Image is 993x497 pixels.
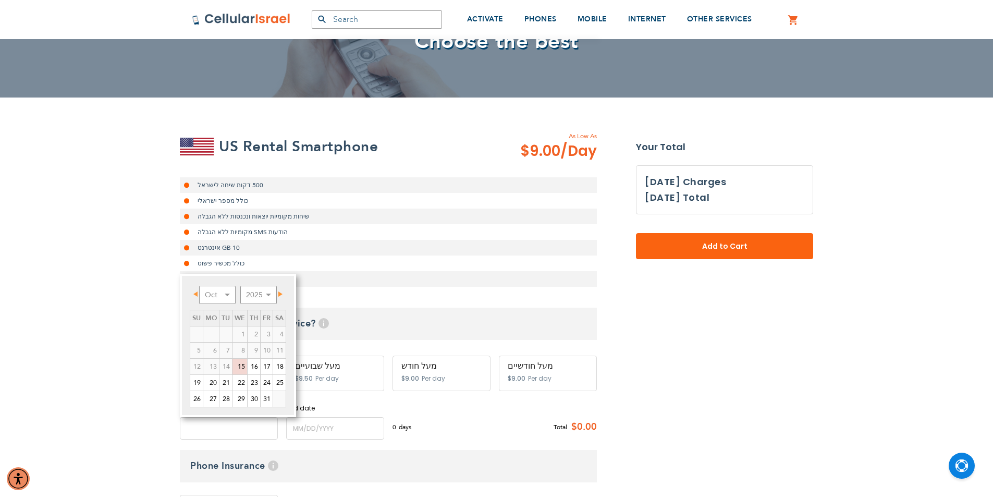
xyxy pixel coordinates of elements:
[261,359,273,374] a: 17
[422,374,445,383] span: Per day
[203,359,219,374] span: 13
[192,13,291,26] img: Cellular Israel Logo
[222,313,230,323] span: Tuesday
[508,361,588,371] div: מעל חודשיים
[219,375,232,391] a: 21
[508,374,525,383] span: $9.00
[295,374,313,383] span: $9.50
[286,417,384,440] input: MM/DD/YYYY
[248,375,260,391] a: 23
[219,391,232,407] a: 28
[275,313,284,323] span: Saturday
[180,209,597,224] li: שיחות מקומיות יוצאות ונכנסות ללא הגבלה
[248,391,260,407] a: 30
[180,417,278,440] input: MM/DD/YYYY
[180,256,597,271] li: כולל מכשיר פשוט
[232,343,247,358] span: 8
[219,359,232,374] span: 14
[645,174,804,190] h3: [DATE] Charges
[414,27,579,56] span: Choose the best
[190,391,203,407] a: 26
[273,359,286,374] a: 18
[520,141,597,162] span: $9.00
[261,326,273,342] span: 3
[180,240,597,256] li: 10 GB אינטרנט
[687,14,752,24] span: OTHER SERVICES
[232,375,247,391] a: 22
[192,313,201,323] span: Sunday
[261,375,273,391] a: 24
[248,343,260,358] span: 9
[180,450,597,482] h3: Phone Insurance
[180,308,597,340] h3: When do you need service?
[278,292,283,297] span: Next
[273,375,286,391] a: 25
[180,138,214,155] img: US Rental Smartphone
[393,422,399,432] span: 0
[567,419,597,435] span: $0.00
[670,241,779,252] span: Add to Cart
[273,343,286,358] span: 11
[560,141,597,162] span: /Day
[203,343,219,358] span: 6
[628,14,666,24] span: INTERNET
[219,136,378,157] h2: US Rental Smartphone
[250,313,258,323] span: Thursday
[180,193,597,209] li: כולל מספר ישראלי
[191,287,204,300] a: Prev
[401,361,482,371] div: מעל חודש
[645,190,709,205] h3: [DATE] Total
[554,422,567,432] span: Total
[272,287,285,300] a: Next
[190,359,203,374] span: 12
[232,391,247,407] a: 29
[190,375,203,391] a: 19
[180,177,597,193] li: 500 דקות שיחה לישראל
[318,318,329,329] span: Help
[524,14,557,24] span: PHONES
[492,131,597,141] span: As Low As
[180,271,597,287] li: מינימום לתשלום: 140 ש"ח
[205,313,217,323] span: Monday
[401,374,419,383] span: $9.00
[248,326,260,342] span: 2
[312,10,442,29] input: Search
[295,361,375,371] div: מעל שבועיים
[180,224,597,240] li: הודעות SMS מקומיות ללא הגבלה
[399,422,411,432] span: days
[193,292,198,297] span: Prev
[190,343,203,358] span: 5
[528,374,551,383] span: Per day
[467,14,504,24] span: ACTIVATE
[636,233,813,259] button: Add to Cart
[235,313,245,323] span: Wednesday
[286,404,384,413] label: End date
[232,326,247,342] span: 1
[7,467,30,490] div: Accessibility Menu
[263,313,271,323] span: Friday
[199,286,236,304] select: Select month
[219,343,232,358] span: 7
[636,139,813,155] strong: Your Total
[273,326,286,342] span: 4
[268,460,278,471] span: Help
[240,286,277,304] select: Select year
[261,391,273,407] a: 31
[203,375,219,391] a: 20
[203,391,219,407] a: 27
[315,374,339,383] span: Per day
[232,359,247,374] a: 15
[248,359,260,374] a: 16
[261,343,273,358] span: 10
[578,14,607,24] span: MOBILE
